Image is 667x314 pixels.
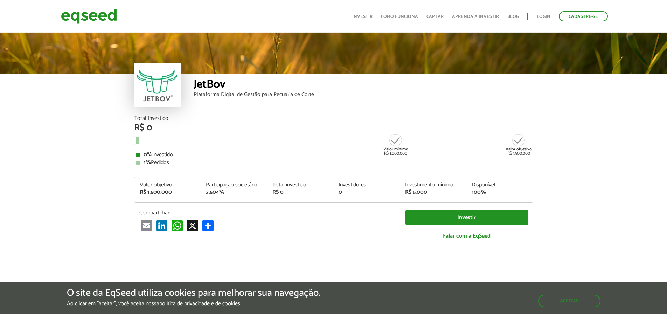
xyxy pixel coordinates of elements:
[136,152,531,158] div: Investido
[139,220,153,231] a: Email
[186,220,200,231] a: X
[140,182,196,188] div: Valor objetivo
[507,14,519,19] a: Blog
[134,123,533,132] div: R$ 0
[159,301,240,307] a: política de privacidade e de cookies
[383,133,409,156] div: R$ 1.000.000
[272,182,328,188] div: Total investido
[559,11,608,21] a: Cadastre-se
[140,190,196,195] div: R$ 1.500.000
[405,210,528,225] a: Investir
[352,14,373,19] a: Investir
[139,210,395,216] p: Compartilhar:
[452,14,499,19] a: Aprenda a investir
[339,182,395,188] div: Investidores
[206,190,262,195] div: 3,504%
[506,146,532,152] strong: Valor objetivo
[538,295,600,307] button: Aceitar
[67,288,320,299] h5: O site da EqSeed utiliza cookies para melhorar sua navegação.
[194,79,533,92] div: JetBov
[426,14,444,19] a: Captar
[201,220,215,231] a: Compartilhar
[472,182,528,188] div: Disponível
[144,158,151,167] strong: 1%
[339,190,395,195] div: 0
[170,220,184,231] a: WhatsApp
[206,182,262,188] div: Participação societária
[381,14,418,19] a: Como funciona
[155,220,169,231] a: LinkedIn
[405,182,461,188] div: Investimento mínimo
[67,300,320,307] p: Ao clicar em "aceitar", você aceita nossa .
[134,116,533,121] div: Total Investido
[61,7,117,26] img: EqSeed
[144,150,152,159] strong: 0%
[383,146,408,152] strong: Valor mínimo
[136,160,531,165] div: Pedidos
[537,14,550,19] a: Login
[506,133,532,156] div: R$ 1.500.000
[405,229,528,243] a: Falar com a EqSeed
[405,190,461,195] div: R$ 5.000
[272,190,328,195] div: R$ 0
[472,190,528,195] div: 100%
[194,92,533,97] div: Plataforma Digital de Gestão para Pecuária de Corte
